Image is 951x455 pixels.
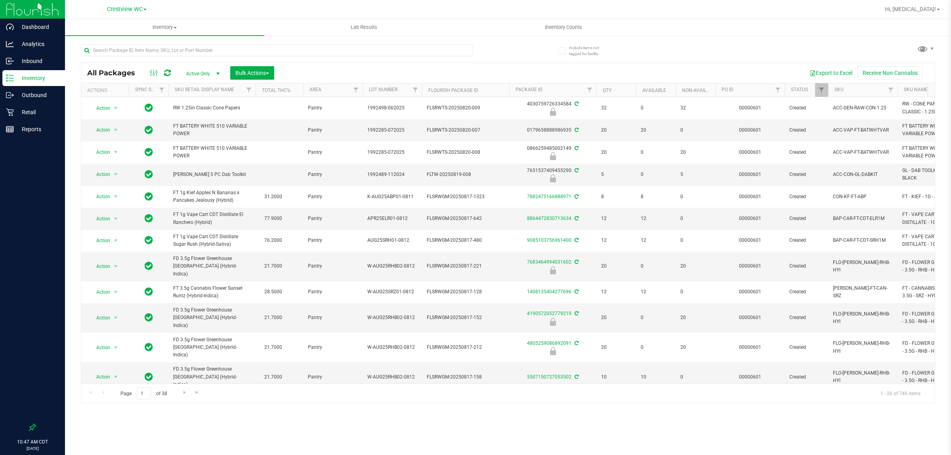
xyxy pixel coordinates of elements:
a: 4805259086892091 [527,340,571,346]
a: 5507150727053502 [527,374,571,380]
span: FT 3.5g Cannabis Flower Sunset Runtz (Hybrid-Indica) [173,285,251,300]
p: Outbound [14,90,61,100]
span: 21.7000 [260,312,286,323]
a: Non-Available [682,88,717,93]
span: FLO-[PERSON_NAME]-RHB-HYI [833,259,893,274]
span: Inventory Counts [534,24,593,31]
span: 20 [680,149,710,156]
span: All Packages [87,69,143,77]
a: Filter [243,83,256,97]
a: 00000601 [739,172,761,177]
button: Export to Excel [804,66,857,80]
a: 00000601 [739,289,761,294]
span: 12 [601,288,631,296]
span: Sync from Compliance System [573,127,579,133]
span: 5 [601,171,631,178]
span: 10 [601,373,631,381]
span: Created [789,104,823,112]
span: 20 [601,262,631,270]
span: [PERSON_NAME]-FT-CAN-SRZ [833,285,893,300]
span: Lab Results [340,24,388,31]
inline-svg: Analytics [6,40,14,48]
a: 9085103756961400 [527,237,571,243]
span: Action [89,191,111,202]
div: 0179658888986935 [508,126,598,134]
span: select [111,371,121,382]
span: FD 3.5g Flower Greenhouse [GEOGRAPHIC_DATA] (Hybrid-Indica) [173,306,251,329]
span: Action [89,342,111,353]
span: 0 [641,344,671,351]
a: 00000601 [739,344,761,350]
span: Page of 38 [114,387,174,400]
span: FLSRWGM-20250817-128 [427,288,504,296]
span: Pantry [308,126,358,134]
span: 1992285-072025 [367,126,417,134]
span: In Sync [145,260,153,271]
span: Sync from Compliance System [573,237,579,243]
a: 00000601 [739,263,761,269]
span: FT 1g Vape Cart CDT Distillate El Ranchero (Hybrid) [173,211,251,226]
span: Pantry [308,237,358,244]
span: 0 [680,126,710,134]
span: ACC-VAP-FT-BATWHTVAR [833,126,893,134]
a: Go to the last page [191,387,203,398]
span: 12 [641,288,671,296]
span: select [111,342,121,353]
a: Filter [815,83,828,97]
span: Action [89,124,111,136]
inline-svg: Inventory [6,74,14,82]
div: 7651537409455290 [508,167,598,182]
span: FLO-[PERSON_NAME]-RHB-HYI [833,369,893,384]
span: 20 [601,126,631,134]
span: Pantry [308,344,358,351]
span: Created [789,373,823,381]
span: Pantry [308,373,358,381]
span: FLSRWTS-20250820-009 [427,104,504,112]
p: Retail [14,107,61,117]
p: 10:47 AM CDT [4,438,61,445]
span: 0 [680,193,710,201]
span: W-AUG25RHB02-0812 [367,314,417,321]
inline-svg: Outbound [6,91,14,99]
a: 00000601 [739,216,761,221]
span: 20 [680,314,710,321]
p: [DATE] [4,445,61,451]
span: Action [89,235,111,246]
span: FLSRWGM-20250817-152 [427,314,504,321]
span: 1992489-112024 [367,171,417,178]
span: RW 1.25in Classic Cone Papers [173,104,251,112]
a: Lab Results [264,19,464,36]
a: 00000601 [739,374,761,380]
span: Sync from Compliance System [573,289,579,294]
span: 0 [641,314,671,321]
span: 5 [680,171,710,178]
span: FLSRWGM-20250817-158 [427,373,504,381]
span: 20 [601,344,631,351]
span: 21.7000 [260,260,286,272]
span: select [111,191,121,202]
span: FLSRWGM-20250817-212 [427,344,504,351]
span: Action [89,147,111,158]
span: 12 [601,215,631,222]
span: 12 [641,237,671,244]
span: FLSRWTS-20250820-007 [427,126,504,134]
span: FD 3.5g Flower Greenhouse [GEOGRAPHIC_DATA] (Hybrid-Indica) [173,255,251,278]
span: Bulk Actions [235,70,269,76]
a: Package ID [516,87,542,92]
span: FLSRWGM-20250817-221 [427,262,504,270]
span: Created [789,314,823,321]
span: FT BATTERY WHITE 510 VARIABLE POWER [173,122,251,138]
span: Hi, [MEDICAL_DATA]! [885,6,936,12]
span: select [111,124,121,136]
span: FT 1g Kief Apples N Bananas x Pancakes Jealousy (Hybrid) [173,189,251,204]
span: Created [789,344,823,351]
span: In Sync [145,147,153,158]
a: Flourish Package ID [428,88,478,93]
a: Qty [603,88,611,93]
a: Total THC% [262,88,290,93]
span: APR25ELR01-0812 [367,215,417,222]
a: SKU [835,87,844,92]
span: Action [89,213,111,224]
span: 31.2000 [260,191,286,203]
span: CON-KF-FT-ABP [833,193,893,201]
